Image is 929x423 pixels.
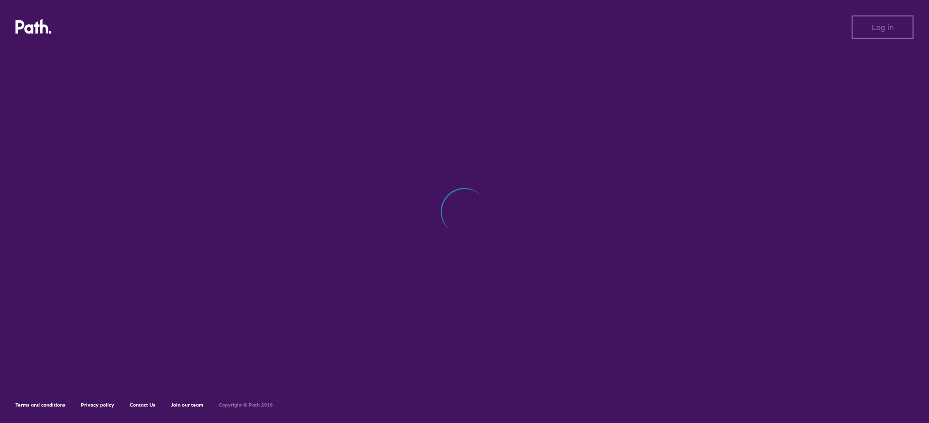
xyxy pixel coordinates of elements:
a: Privacy policy [81,402,114,408]
a: Terms and conditions [15,402,65,408]
h6: Copyright © Path 2018 [219,402,273,408]
span: Log in [872,23,894,31]
a: Contact Us [130,402,155,408]
button: Log in [852,15,914,39]
a: Join our team [171,402,203,408]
